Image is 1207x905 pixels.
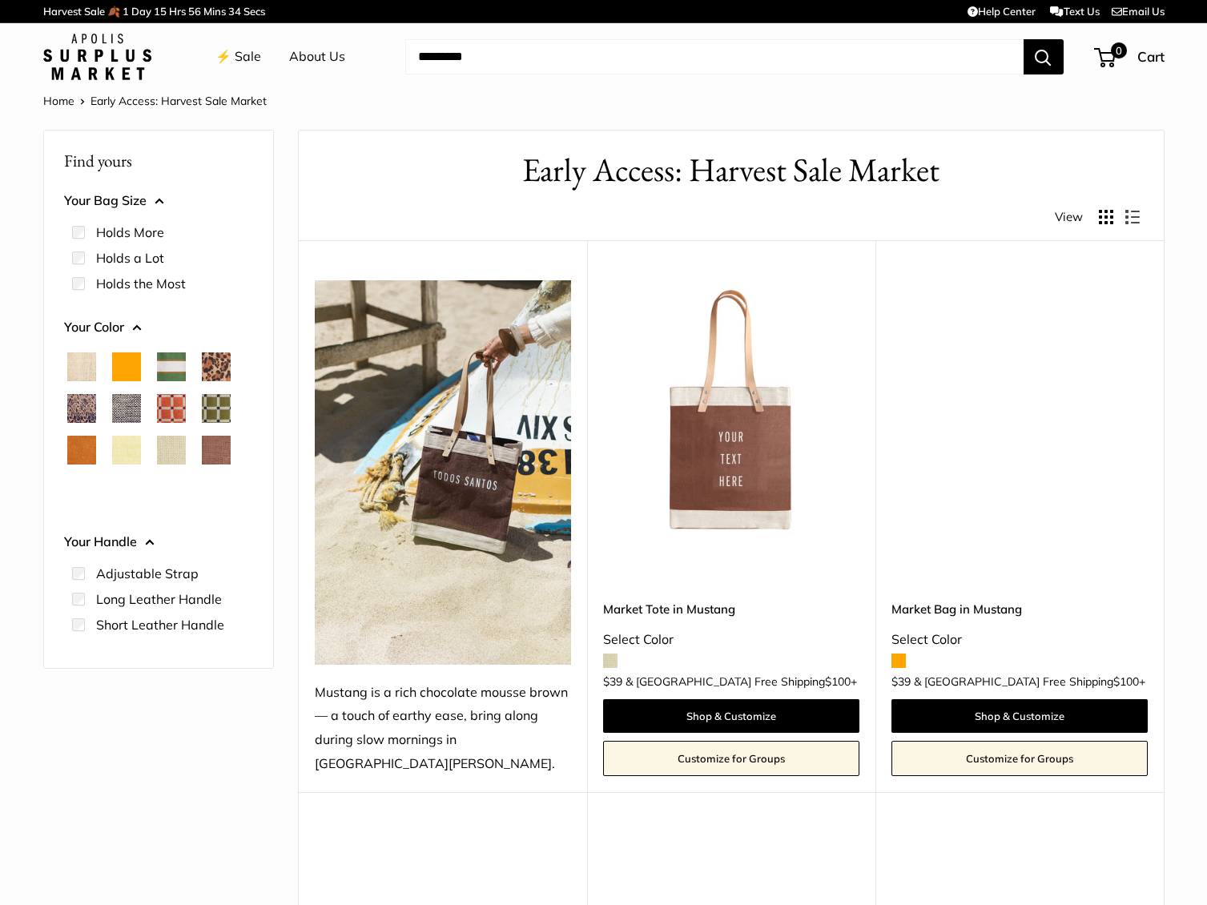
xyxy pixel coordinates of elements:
[603,699,859,733] a: Shop & Customize
[67,436,96,465] button: Cognac
[131,5,151,18] span: Day
[968,5,1036,18] a: Help Center
[157,436,186,465] button: Mint Sorbet
[1113,674,1139,689] span: $100
[157,394,186,423] button: Chenille Window Brick
[891,600,1148,618] a: Market Bag in Mustang
[96,248,164,267] label: Holds a Lot
[405,39,1024,74] input: Search...
[43,90,267,111] nav: Breadcrumb
[67,394,96,423] button: Blue Porcelain
[1137,48,1165,65] span: Cart
[1125,210,1140,224] button: Display products as list
[603,600,859,618] a: Market Tote in Mustang
[157,352,186,381] button: Court Green
[1055,206,1083,228] span: View
[891,741,1148,776] a: Customize for Groups
[825,674,851,689] span: $100
[289,45,345,69] a: About Us
[243,5,265,18] span: Secs
[96,615,224,634] label: Short Leather Handle
[603,674,622,689] span: $39
[202,394,231,423] button: Chenille Window Sage
[202,436,231,465] button: Mustang
[64,145,253,176] p: Find yours
[91,94,267,108] span: Early Access: Harvest Sale Market
[67,477,96,506] button: White Porcelain
[64,189,253,213] button: Your Bag Size
[96,589,222,609] label: Long Leather Handle
[169,5,186,18] span: Hrs
[215,45,261,69] a: ⚡️ Sale
[64,316,253,340] button: Your Color
[188,5,201,18] span: 56
[603,741,859,776] a: Customize for Groups
[323,147,1140,194] h1: Early Access: Harvest Sale Market
[112,436,141,465] button: Daisy
[891,699,1148,733] a: Shop & Customize
[315,280,571,665] img: Mustang is a rich chocolate mousse brown — a touch of earthy ease, bring along during slow mornin...
[603,280,859,537] img: Market Tote in Mustang
[43,34,151,80] img: Apolis: Surplus Market
[1050,5,1099,18] a: Text Us
[1112,5,1165,18] a: Email Us
[43,94,74,108] a: Home
[67,352,96,381] button: Natural
[891,628,1148,652] div: Select Color
[64,530,253,554] button: Your Handle
[626,676,857,687] span: & [GEOGRAPHIC_DATA] Free Shipping +
[123,5,129,18] span: 1
[1024,39,1064,74] button: Search
[112,394,141,423] button: Chambray
[202,352,231,381] button: Cheetah
[112,352,141,381] button: Orange
[96,274,186,293] label: Holds the Most
[96,223,164,242] label: Holds More
[315,681,571,777] div: Mustang is a rich chocolate mousse brown — a touch of earthy ease, bring along during slow mornin...
[203,5,226,18] span: Mins
[1096,44,1165,70] a: 0 Cart
[1110,42,1126,58] span: 0
[891,280,1148,537] a: Market Bag in MustangMarket Bag in Mustang
[891,674,911,689] span: $39
[96,564,199,583] label: Adjustable Strap
[914,676,1145,687] span: & [GEOGRAPHIC_DATA] Free Shipping +
[603,628,859,652] div: Select Color
[154,5,167,18] span: 15
[228,5,241,18] span: 34
[603,280,859,537] a: Market Tote in MustangMarket Tote in Mustang
[1099,210,1113,224] button: Display products as grid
